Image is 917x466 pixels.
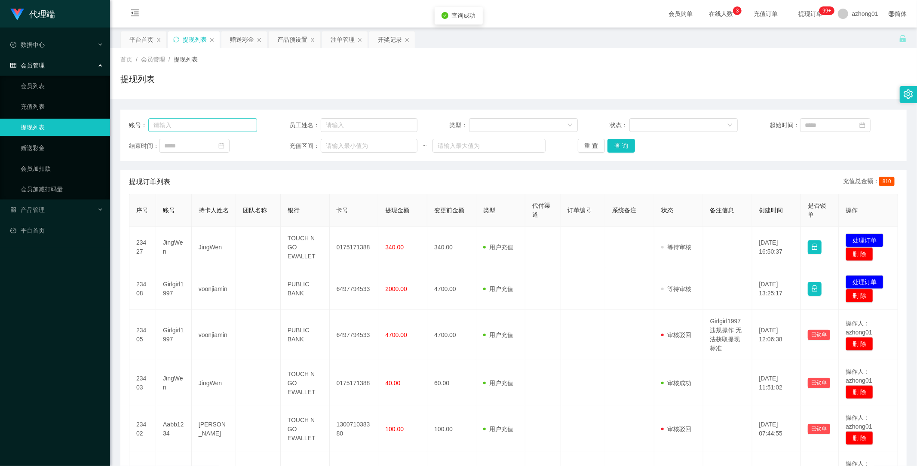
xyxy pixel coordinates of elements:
input: 请输入最小值为 [321,139,417,153]
span: / [136,56,138,63]
a: 会员加减打码量 [21,181,103,198]
input: 请输入最大值为 [432,139,546,153]
td: 0175171388 [330,360,379,406]
td: [PERSON_NAME] [192,406,236,452]
sup: 1220 [819,6,834,15]
span: 变更前金额 [434,207,464,214]
td: 60.00 [427,360,476,406]
span: 会员管理 [10,62,45,69]
input: 请输入 [321,118,417,132]
div: 提现列表 [183,31,207,48]
td: TOUCH N GO EWALLET [281,360,330,406]
button: 已锁单 [808,330,830,340]
i: 图标: sync [173,37,179,43]
td: [DATE] 13:25:17 [752,268,801,310]
td: voonjiamin [192,268,236,310]
span: 2000.00 [385,285,407,292]
div: 注单管理 [331,31,355,48]
span: 充值订单 [749,11,782,17]
td: 100.00 [427,406,476,452]
span: 状态 [661,207,673,214]
td: 23403 [129,360,156,406]
span: 审核驳回 [661,426,691,432]
button: 删 除 [846,289,873,303]
button: 图标: lock [808,282,822,296]
button: 处理订单 [846,275,883,289]
td: 23402 [129,406,156,452]
h1: 代理端 [29,0,55,28]
span: 会员管理 [141,56,165,63]
span: 团队名称 [243,207,267,214]
button: 处理订单 [846,233,883,247]
i: 图标: close [156,37,161,43]
span: 用户充值 [483,244,513,251]
span: 提现金额 [385,207,409,214]
button: 删 除 [846,431,873,445]
i: 图标: down [727,123,733,129]
span: 账号： [129,121,148,130]
span: 订单编号 [568,207,592,214]
span: 提现订单 [794,11,827,17]
a: 图标: dashboard平台首页 [10,222,103,239]
span: 首页 [120,56,132,63]
i: 图标: down [567,123,573,129]
a: 充值列表 [21,98,103,115]
span: 提现列表 [174,56,198,63]
td: 23408 [129,268,156,310]
span: 是否锁单 [808,202,826,218]
span: 4700.00 [385,331,407,338]
button: 已锁单 [808,424,830,434]
div: 平台首页 [129,31,153,48]
span: 系统备注 [612,207,636,214]
td: [DATE] 12:06:38 [752,310,801,360]
span: 卡号 [337,207,349,214]
i: 图标: setting [904,89,913,99]
span: 代付渠道 [532,202,550,218]
i: 图标: calendar [859,122,865,128]
input: 请输入 [148,118,257,132]
span: 操作人：azhong01 [846,368,872,384]
a: 会员加扣款 [21,160,103,177]
td: TOUCH N GO EWALLET [281,227,330,268]
span: 类型： [449,121,469,130]
button: 重 置 [578,139,605,153]
td: 23427 [129,227,156,268]
i: 图标: close [257,37,262,43]
div: 赠送彩金 [230,31,254,48]
span: 40.00 [385,380,400,386]
td: 4700.00 [427,268,476,310]
div: 充值总金额： [843,177,898,187]
td: 340.00 [427,227,476,268]
div: 产品预设置 [277,31,307,48]
i: 图标: close [209,37,215,43]
span: 员工姓名： [289,121,321,130]
sup: 3 [733,6,742,15]
td: Girlgirl1997 [156,268,192,310]
td: JingWen [192,360,236,406]
td: JingWen [156,227,192,268]
span: 340.00 [385,244,404,251]
span: 在线人数 [705,11,737,17]
span: 810 [879,177,895,186]
span: 操作 [846,207,858,214]
span: 提现订单列表 [129,177,170,187]
span: 审核成功 [661,380,691,386]
span: 用户充值 [483,380,513,386]
span: 等待审核 [661,285,691,292]
button: 图标: lock [808,240,822,254]
td: Girlgirl1997违规操作 无法获取提现标准 [703,310,752,360]
span: 账号 [163,207,175,214]
i: 图标: close [357,37,362,43]
span: 等待审核 [661,244,691,251]
td: 6497794533 [330,310,379,360]
span: 100.00 [385,426,404,432]
h1: 提现列表 [120,73,155,86]
i: 图标: appstore-o [10,207,16,213]
td: [DATE] 07:44:55 [752,406,801,452]
span: 状态： [610,121,629,130]
button: 删 除 [846,247,873,261]
i: icon: check-circle [442,12,448,19]
div: 开奖记录 [378,31,402,48]
td: [DATE] 11:51:02 [752,360,801,406]
span: 查询成功 [452,12,476,19]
